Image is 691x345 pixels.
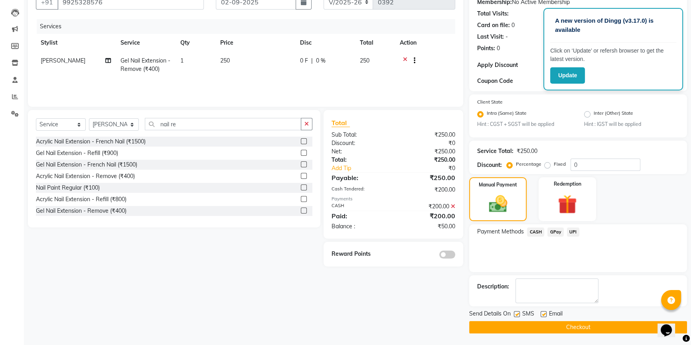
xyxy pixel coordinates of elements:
[477,44,495,53] div: Points:
[36,195,126,204] div: Acrylic Nail Extension - Refill (₹800)
[326,222,393,231] div: Balance :
[552,192,583,216] img: _gift.svg
[554,180,581,188] label: Redemption
[36,172,135,180] div: Acrylic Nail Extension - Remove (₹400)
[326,147,393,156] div: Net:
[477,33,504,41] div: Last Visit:
[300,57,308,65] span: 0 F
[316,57,326,65] span: 0 %
[36,184,100,192] div: Nail Paint Regular (₹100)
[477,77,545,85] div: Coupon Code
[145,118,301,130] input: Search or Scan
[550,47,676,63] p: Click on ‘Update’ or refersh browser to get the latest version.
[516,161,541,168] label: Percentage
[469,321,687,333] button: Checkout
[41,57,85,64] span: [PERSON_NAME]
[393,202,461,211] div: ₹200.00
[393,222,461,231] div: ₹50.00
[505,33,508,41] div: -
[326,131,393,139] div: Sub Total:
[37,19,461,34] div: Services
[477,10,509,18] div: Total Visits:
[477,227,524,236] span: Payment Methods
[36,34,116,52] th: Stylist
[393,173,461,182] div: ₹250.00
[326,211,393,221] div: Paid:
[584,121,679,128] small: Hint : IGST will be applied
[522,310,534,320] span: SMS
[393,211,461,221] div: ₹200.00
[36,207,126,215] div: Gel Nail Extension - Remove (₹400)
[326,250,393,259] div: Reward Points
[479,181,517,188] label: Manual Payment
[469,310,511,320] span: Send Details On
[549,310,563,320] span: Email
[477,282,509,291] div: Description:
[36,161,137,169] div: Gel Nail Extension - French Nail (₹1500)
[326,156,393,164] div: Total:
[497,44,500,53] div: 0
[393,139,461,147] div: ₹0
[550,67,585,84] button: Update
[555,16,671,34] p: A new version of Dingg (v3.17.0) is available
[332,119,350,127] span: Total
[393,147,461,156] div: ₹250.00
[477,98,503,106] label: Client State
[547,227,564,237] span: GPay
[511,21,515,29] div: 0
[326,186,393,194] div: Cash Tendered:
[567,227,579,237] span: UPI
[395,34,455,52] th: Action
[393,131,461,139] div: ₹250.00
[393,186,461,194] div: ₹200.00
[360,57,369,64] span: 250
[483,193,513,214] img: _cash.svg
[326,202,393,211] div: CASH
[517,147,537,155] div: ₹250.00
[311,57,313,65] span: |
[120,57,170,73] span: Gel Nail Extension - Remove (₹400)
[220,57,230,64] span: 250
[215,34,295,52] th: Price
[295,34,355,52] th: Disc
[405,164,461,172] div: ₹0
[477,121,572,128] small: Hint : CGST + SGST will be applied
[477,61,545,69] div: Apply Discount
[477,161,502,169] div: Discount:
[116,34,176,52] th: Service
[332,196,456,202] div: Payments
[326,139,393,147] div: Discount:
[554,161,566,168] label: Fixed
[180,57,184,64] span: 1
[355,34,395,52] th: Total
[36,149,118,157] div: Gel Nail Extension - Refill (₹900)
[326,164,405,172] a: Add Tip
[36,137,146,146] div: Acrylic Nail Extension - French Nail (₹1500)
[326,173,393,182] div: Payable:
[393,156,461,164] div: ₹250.00
[657,313,683,337] iframe: chat widget
[176,34,215,52] th: Qty
[594,110,633,119] label: Inter (Other) State
[477,147,513,155] div: Service Total:
[477,21,510,29] div: Card on file:
[487,110,527,119] label: Intra (Same) State
[527,227,544,237] span: CASH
